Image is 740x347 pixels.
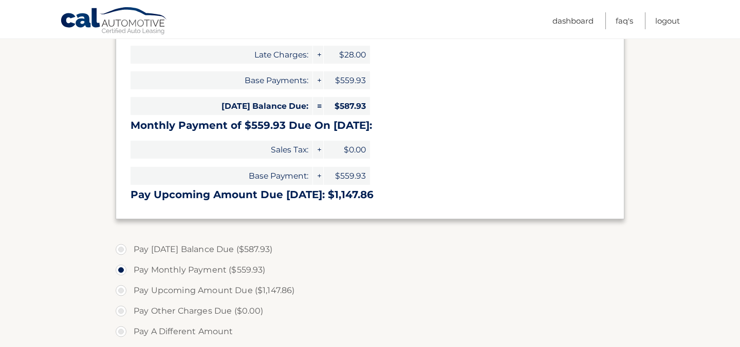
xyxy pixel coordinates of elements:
span: Late Charges: [131,46,312,64]
a: Dashboard [552,12,594,29]
span: + [313,141,323,159]
span: [DATE] Balance Due: [131,97,312,115]
span: Base Payments: [131,71,312,89]
span: + [313,167,323,185]
a: Cal Automotive [60,7,168,36]
label: Pay Upcoming Amount Due ($1,147.86) [116,280,624,301]
label: Pay Other Charges Due ($0.00) [116,301,624,321]
h3: Monthly Payment of $559.93 Due On [DATE]: [131,119,609,132]
label: Pay Monthly Payment ($559.93) [116,260,624,280]
span: $587.93 [324,97,370,115]
span: $0.00 [324,141,370,159]
h3: Pay Upcoming Amount Due [DATE]: $1,147.86 [131,188,609,201]
span: Base Payment: [131,167,312,185]
span: = [313,97,323,115]
a: Logout [655,12,680,29]
span: + [313,71,323,89]
span: Sales Tax: [131,141,312,159]
span: $28.00 [324,46,370,64]
span: + [313,46,323,64]
label: Pay [DATE] Balance Due ($587.93) [116,239,624,260]
a: FAQ's [616,12,633,29]
span: $559.93 [324,71,370,89]
span: $559.93 [324,167,370,185]
label: Pay A Different Amount [116,321,624,342]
